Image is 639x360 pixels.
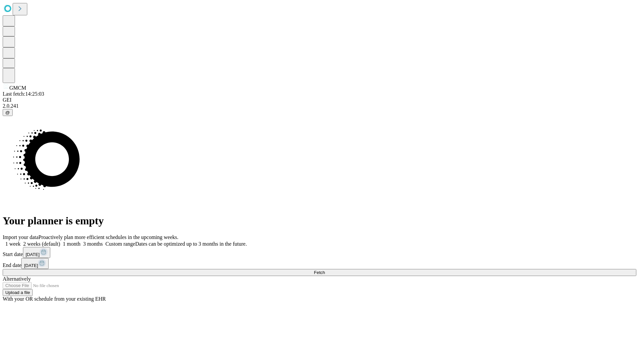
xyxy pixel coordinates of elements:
[23,241,60,247] span: 2 weeks (default)
[39,234,178,240] span: Proactively plan more efficient schedules in the upcoming weeks.
[314,270,325,275] span: Fetch
[106,241,135,247] span: Custom range
[21,258,49,269] button: [DATE]
[83,241,103,247] span: 3 months
[3,97,636,103] div: GEI
[9,85,26,91] span: GMCM
[3,289,33,296] button: Upload a file
[3,91,44,97] span: Last fetch: 14:25:03
[26,252,40,257] span: [DATE]
[3,269,636,276] button: Fetch
[135,241,247,247] span: Dates can be optimized up to 3 months in the future.
[5,241,21,247] span: 1 week
[5,110,10,115] span: @
[23,247,50,258] button: [DATE]
[3,247,636,258] div: Start date
[3,215,636,227] h1: Your planner is empty
[3,296,106,302] span: With your OR schedule from your existing EHR
[3,258,636,269] div: End date
[3,234,39,240] span: Import your data
[63,241,81,247] span: 1 month
[3,109,13,116] button: @
[3,103,636,109] div: 2.0.241
[3,276,31,282] span: Alternatively
[24,263,38,268] span: [DATE]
